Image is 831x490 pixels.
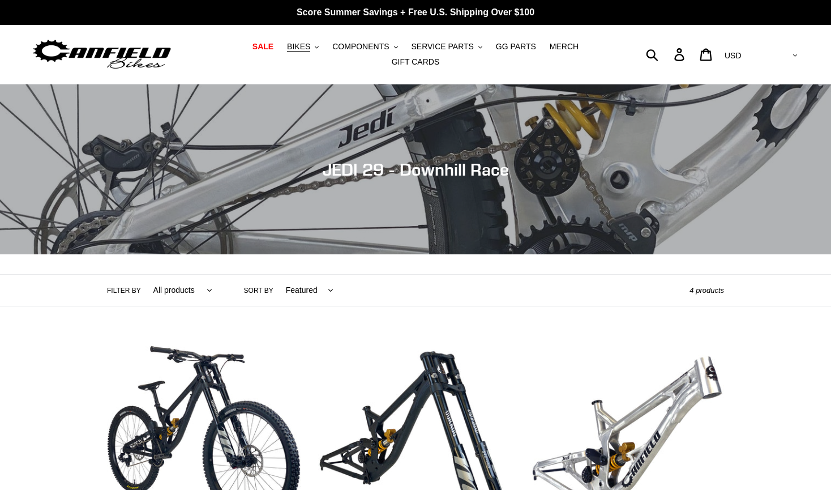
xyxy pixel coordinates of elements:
img: Canfield Bikes [31,37,173,73]
label: Sort by [244,286,273,296]
span: GG PARTS [496,42,536,52]
span: SERVICE PARTS [411,42,473,52]
span: MERCH [550,42,579,52]
a: SALE [247,39,279,54]
a: GIFT CARDS [386,54,446,70]
label: Filter by [107,286,141,296]
a: GG PARTS [490,39,542,54]
span: COMPONENTS [332,42,389,52]
button: SERVICE PARTS [405,39,487,54]
span: 4 products [689,286,724,295]
span: BIKES [287,42,310,52]
span: SALE [252,42,273,52]
input: Search [652,42,681,67]
button: COMPONENTS [327,39,403,54]
span: GIFT CARDS [392,57,440,67]
span: JEDI 29 - Downhill Race [323,159,509,180]
button: BIKES [281,39,324,54]
a: MERCH [544,39,584,54]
